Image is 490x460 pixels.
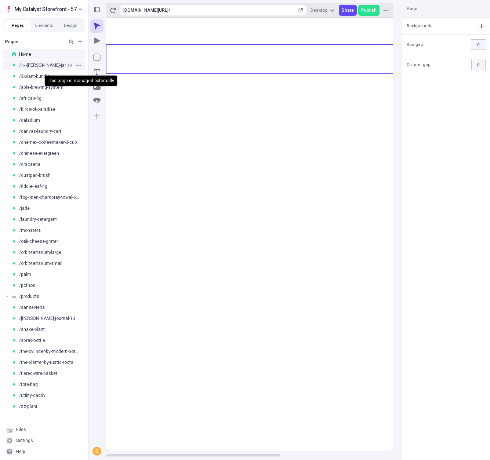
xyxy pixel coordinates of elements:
span: /tiered-wire-basket [19,370,57,376]
span: /palm [19,271,31,277]
button: Pages [4,20,31,31]
span: /able-brewing-system [19,84,63,90]
span: /orbit-terrarium-small [19,260,62,266]
div: Files [16,427,26,432]
span: /pothos [19,282,35,288]
span: /caladium [19,117,40,123]
button: Box [90,51,104,64]
span: /products [19,293,39,299]
span: /african-fig [19,95,41,101]
span: /spray-bottle [19,337,45,343]
span: /laundry-detergent [19,216,57,222]
span: /utility-caddy [19,393,46,398]
span: Publish [361,7,377,13]
div: This page is managed externally [45,76,117,86]
span: /birds-of-paradise [19,106,55,112]
span: /dustpan-brush [19,172,51,178]
button: Design [57,20,84,31]
span: /jade [19,205,30,211]
span: /3-plant-bundle [19,73,50,79]
button: Share [339,5,357,16]
span: /1-l-[PERSON_NAME]-jar [19,62,66,68]
button: Image [90,80,104,93]
span: /snake-plant [19,326,45,332]
div: Settings [16,438,33,443]
span: Column gap [407,62,430,68]
button: Desktop [308,5,337,16]
div: Help [16,449,25,454]
div: [URL][DOMAIN_NAME] [123,7,168,13]
span: Row gap [407,41,423,48]
span: /chinese-evergreen [19,150,59,156]
span: /canvas-laundry-cart [19,128,61,134]
input: Page [407,6,478,12]
div: S [93,448,101,455]
span: /tote-bag [19,381,38,387]
span: /dracaena [19,161,40,167]
button: Elements [31,20,57,31]
span: /fiddle-leaf-fig [19,183,47,189]
span: /oak-cheese-grater [19,238,58,244]
span: /zz-plant [19,404,37,409]
div: Pages [5,39,64,45]
span: /the-planter-by-rustic-roots [19,359,73,365]
span: /monstera [19,227,41,233]
button: Select site [3,4,85,15]
span: My Catalyst Storefront - 57 [15,5,77,14]
span: /[PERSON_NAME]-journal-13 [19,315,75,321]
button: Text [90,65,104,79]
span: Share [342,7,354,13]
span: /orbit-terrarium-large [19,249,61,255]
span: Backgrounds [407,23,432,29]
span: Home [19,51,31,57]
span: /chemex-coffeemaker-3-cup [19,139,77,145]
button: Button [90,95,104,108]
span: Desktop [311,7,328,13]
button: Publish [358,5,380,16]
span: /sansevieria [19,304,45,310]
button: Add new [76,37,84,46]
span: /the-cylinder-by-modern-botany [19,348,79,354]
div: / [168,7,170,13]
span: /fog-linen-chambray-towel-beige-stripe [19,194,79,200]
